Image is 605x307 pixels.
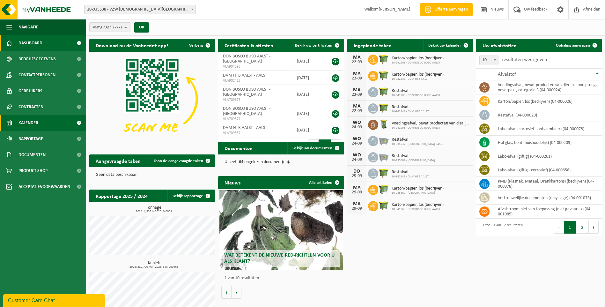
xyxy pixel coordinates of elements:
button: OK [134,22,149,33]
button: Volgende [232,286,241,299]
td: restafval (04-000029) [493,108,602,122]
span: 10-935537 - [GEOGRAPHIC_DATA] BASIS [392,142,443,146]
td: afvalstroom niet van toepassing (niet gevaarlijk) (04-001085) [493,205,602,219]
span: 10-935538 - VZW PRIESTER DAENS COLLEGE - AALST [84,5,196,14]
a: Alle artikelen [304,176,343,189]
div: 1 tot 10 van 12 resultaten [479,220,523,234]
a: Bekijk uw kalender [423,39,472,52]
span: Restafval [392,88,440,94]
div: WO [350,120,363,125]
span: 10-942248 - DVM HTB AALST [392,110,429,114]
span: Karton/papier, los (bedrijven) [392,72,444,77]
button: Previous [554,221,564,234]
span: VLA902413 [223,78,287,83]
div: MA [350,55,363,60]
span: 10-941965 - DON BOSCO BUSO AALST [392,207,444,211]
a: Offerte aanvragen [420,3,473,16]
span: DON BOSCO BUSO AALST - [GEOGRAPHIC_DATA] [223,54,270,64]
div: 29-09 [350,206,363,211]
td: labo-afval (giftig) (04-000261) [493,149,602,163]
span: Bedrijfsgegevens [18,51,56,67]
span: Bekijk uw kalender [428,43,461,48]
img: WB-1100-HPE-GN-50 [378,168,389,178]
a: Toon de aangevraagde taken [149,154,214,167]
span: VLA709371 [223,116,287,122]
a: Bekijk rapportage [167,190,214,202]
td: karton/papier, los (bedrijven) (04-000026) [493,94,602,108]
count: (7/7) [113,25,122,29]
strong: [PERSON_NAME] [379,7,410,12]
td: vertrouwelijke documenten (recyclage) (04-001073) [493,191,602,205]
h2: Download nu de Vanheede+ app! [89,39,174,51]
span: Dashboard [18,35,42,51]
span: Offerte aanvragen [433,6,469,13]
a: Ophaling aanvragen [551,39,601,52]
span: 10-941965 - DON BOSCO BUSO AALST [392,126,470,130]
img: WB-1100-HPE-GN-50 [378,86,389,97]
span: 10-941965 - DON BOSCO BUSO AALST [392,94,440,97]
td: labo-afval (corrosief - ontvlambaar) (04-000078) [493,122,602,136]
h2: Nieuws [218,176,247,189]
span: Acceptatievoorwaarden [18,179,70,195]
td: [DATE] [292,71,324,85]
a: Bekijk uw certificaten [290,39,343,52]
td: [DATE] [292,85,324,104]
td: labo-afval (giftig - corrosief) (04-000658) [493,163,602,177]
span: Voedingsafval, bevat producten van dierlijke oorsprong, onverpakt, categorie 3 [392,121,470,126]
div: 22-09 [350,93,363,97]
span: VLA709673 [223,97,287,102]
span: Karton/papier, los (bedrijven) [392,202,444,207]
td: [DATE] [292,123,324,137]
span: Navigatie [18,19,38,35]
button: 1 [564,221,576,234]
span: Kalender [18,115,38,131]
div: MA [350,104,363,109]
div: 29-09 [350,190,363,195]
span: Afvalstof [498,72,516,77]
div: WO [350,153,363,158]
button: Vestigingen(7/7) [89,22,130,32]
span: VLA709337 [223,131,287,136]
div: DO [350,169,363,174]
span: 10-935562 - [GEOGRAPHIC_DATA] [392,191,444,195]
span: Contracten [18,99,43,115]
span: Bekijk uw documenten [292,146,332,150]
p: Geen data beschikbaar. [96,173,209,177]
span: Restafval [392,170,429,175]
span: Documenten [18,147,46,163]
div: 22-09 [350,60,363,64]
div: 22-09 [350,109,363,113]
img: WB-0140-HPE-GN-50 [378,119,389,130]
span: 10-942248 - DVM HTB AALST [392,175,429,179]
td: voedingsafval, bevat producten van dierlijke oorsprong, onverpakt, categorie 3 (04-000024) [493,80,602,94]
a: Wat betekent de nieuwe RED-richtlijn voor u als klant? [219,190,343,270]
a: Bekijk uw documenten [287,142,343,154]
div: 24-09 [350,158,363,162]
h3: Kubiek [92,261,215,269]
div: 24-09 [350,125,363,130]
span: DON BOSCO BUSO AALST - [GEOGRAPHIC_DATA] [223,87,270,97]
span: Karton/papier, los (bedrijven) [392,186,444,191]
p: U heeft 64 ongelezen document(en). [225,160,337,164]
button: Next [589,221,599,234]
span: VLA904593 [223,64,287,69]
img: WB-1100-HPE-GN-50 [378,54,389,64]
span: 10-935538 - VZW PRIESTER DAENS COLLEGE - AALST [85,5,196,14]
img: WB-1100-HPE-GN-50 [378,70,389,81]
button: Vorige [221,286,232,299]
img: WB-2500-GAL-GY-01 [378,135,389,146]
span: Product Shop [18,163,48,179]
span: 10-942248 - DVM HTB AALST [392,77,444,81]
span: DVM HTB AALST - AALST [223,125,267,130]
span: Karton/papier, los (bedrijven) [392,56,444,61]
span: Contactpersonen [18,67,55,83]
img: WB-2500-GAL-GY-01 [378,151,389,162]
td: [DATE] [292,104,324,123]
h2: Ingeplande taken [347,39,398,51]
label: resultaten weergeven [502,57,547,62]
td: [DATE] [292,52,324,71]
span: Wat betekent de nieuwe RED-richtlijn voor u als klant? [224,253,335,264]
span: 10-935562 - [GEOGRAPHIC_DATA] [392,159,435,162]
div: 24-09 [350,141,363,146]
